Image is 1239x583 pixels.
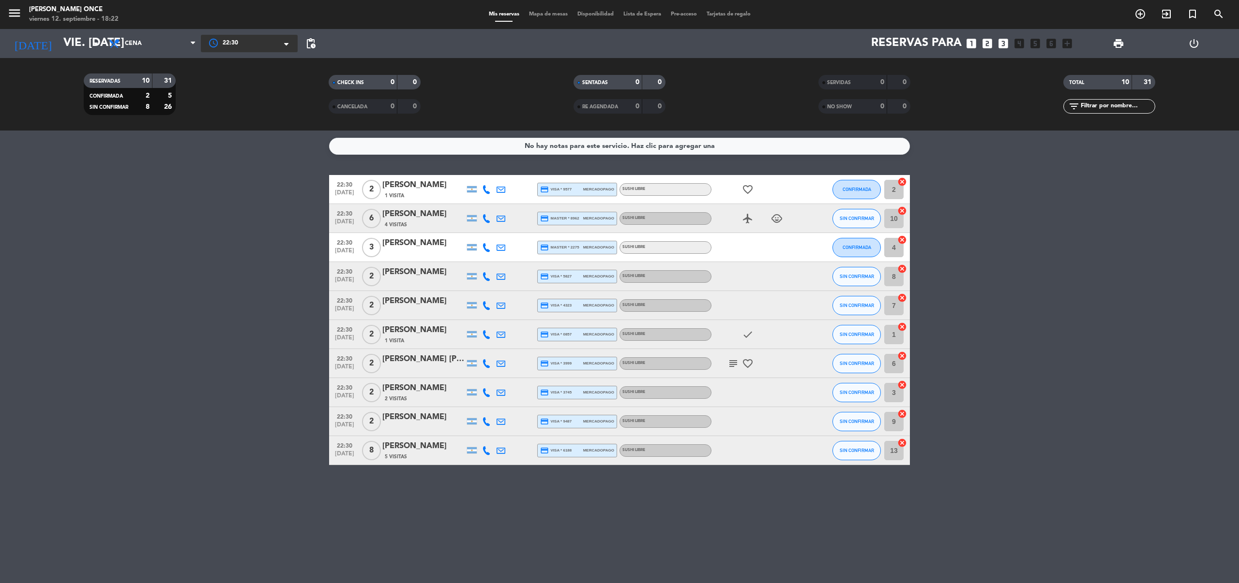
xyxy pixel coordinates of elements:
span: SIN CONFIRMAR [840,332,874,337]
span: Lista de Espera [619,12,666,17]
span: Mis reservas [484,12,524,17]
span: visa * 6188 [540,446,572,455]
span: 22:30 [332,207,357,219]
span: [DATE] [332,422,357,433]
i: cancel [897,409,907,419]
strong: 31 [164,77,174,84]
button: SIN CONFIRMAR [832,354,881,373]
span: SIN CONFIRMAR [840,448,874,453]
span: Sushi libre [622,361,645,365]
span: RESERVADAS [90,79,121,84]
button: SIN CONFIRMAR [832,209,881,228]
span: [DATE] [332,248,357,259]
i: add_circle_outline [1134,8,1146,20]
button: SIN CONFIRMAR [832,325,881,344]
span: mercadopago [583,186,614,192]
div: LOG OUT [1156,29,1232,58]
i: credit_card [540,446,549,455]
i: credit_card [540,214,549,223]
div: [PERSON_NAME] [382,411,465,423]
span: [DATE] [332,335,357,346]
i: looks_6 [1045,37,1058,50]
input: Filtrar por nombre... [1080,101,1155,112]
span: 22:30 [332,236,357,248]
strong: 8 [146,103,150,110]
span: visa * 0857 [540,330,572,339]
span: 22:30 [332,178,357,189]
span: SENTADAS [582,80,608,85]
span: [DATE] [332,451,357,462]
span: visa * 3999 [540,359,572,368]
span: Sushi libre [622,216,645,220]
button: SIN CONFIRMAR [832,296,881,315]
span: visa * 3745 [540,388,572,397]
span: Sushi libre [622,390,645,394]
strong: 0 [413,79,419,86]
div: [PERSON_NAME] [382,266,465,278]
span: SERVIDAS [827,80,851,85]
i: credit_card [540,185,549,194]
span: SIN CONFIRMAR [840,419,874,424]
span: 22:30 [332,410,357,422]
span: SIN CONFIRMAR [840,361,874,366]
div: [PERSON_NAME] [382,295,465,307]
span: mercadopago [583,331,614,337]
strong: 0 [658,79,664,86]
span: TOTAL [1069,80,1084,85]
strong: 0 [903,79,908,86]
span: 6 [362,209,381,228]
span: CONFIRMADA [90,94,123,99]
i: cancel [897,206,907,216]
span: visa * 9487 [540,417,572,426]
span: mercadopago [583,389,614,395]
span: Sushi libre [622,303,645,307]
span: 22:30 [332,323,357,335]
span: mercadopago [583,244,614,250]
i: cancel [897,351,907,361]
div: [PERSON_NAME] [382,382,465,394]
strong: 0 [391,79,394,86]
span: [DATE] [332,364,357,375]
span: SIN CONFIRMAR [90,105,128,110]
span: mercadopago [583,360,614,366]
i: cancel [897,264,907,274]
span: 1 Visita [385,192,404,200]
span: print [1113,38,1124,49]
i: subject [727,358,739,369]
span: SIN CONFIRMAR [840,303,874,308]
strong: 0 [635,103,639,110]
button: SIN CONFIRMAR [832,412,881,431]
button: CONFIRMADA [832,180,881,199]
strong: 0 [880,79,884,86]
div: [PERSON_NAME] [382,179,465,191]
span: 2 [362,180,381,199]
div: [PERSON_NAME] [382,440,465,452]
span: RE AGENDADA [582,104,618,109]
span: master * 2275 [540,243,579,252]
i: looks_5 [1029,37,1042,50]
span: SIN CONFIRMAR [840,274,874,279]
i: check [742,329,754,340]
span: Sushi libre [622,274,645,278]
i: credit_card [540,330,549,339]
span: CHECK INS [337,80,364,85]
button: SIN CONFIRMAR [832,383,881,402]
i: credit_card [540,243,549,252]
strong: 0 [880,103,884,110]
i: turned_in_not [1187,8,1198,20]
span: 2 [362,325,381,344]
span: mercadopago [583,418,614,424]
div: [PERSON_NAME] [PERSON_NAME] [382,353,465,365]
i: cancel [897,235,907,245]
i: arrow_drop_down [90,38,102,49]
i: cancel [897,380,907,390]
div: [PERSON_NAME] [382,208,465,220]
i: looks_one [965,37,978,50]
strong: 0 [903,103,908,110]
i: credit_card [540,272,549,281]
span: visa * 9577 [540,185,572,194]
span: 2 [362,267,381,286]
i: exit_to_app [1161,8,1172,20]
div: [PERSON_NAME] Once [29,5,119,15]
span: Sushi libre [622,448,645,452]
